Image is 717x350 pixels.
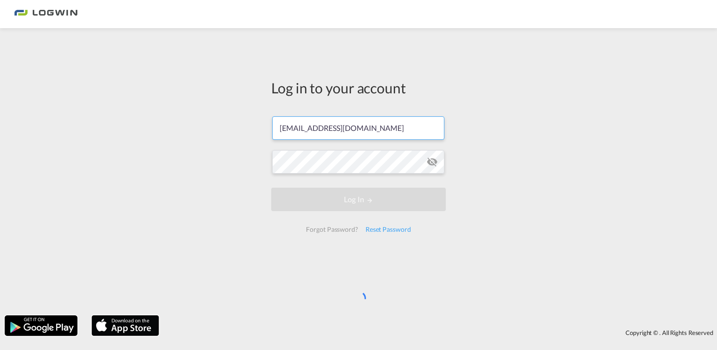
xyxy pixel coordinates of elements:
[302,221,361,238] div: Forgot Password?
[272,116,444,140] input: Enter email/phone number
[164,325,717,341] div: Copyright © . All Rights Reserved
[91,314,160,337] img: apple.png
[427,156,438,167] md-icon: icon-eye-off
[271,188,446,211] button: LOGIN
[4,314,78,337] img: google.png
[362,221,415,238] div: Reset Password
[14,4,77,25] img: 2761ae10d95411efa20a1f5e0282d2d7.png
[271,78,446,98] div: Log in to your account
